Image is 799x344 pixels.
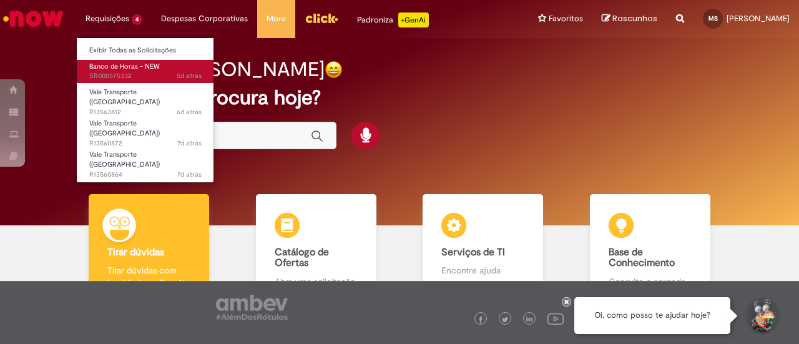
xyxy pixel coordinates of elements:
[89,170,202,180] span: R13560864
[89,119,160,138] span: Vale Transporte ([GEOGRAPHIC_DATA])
[708,14,718,22] span: MS
[66,194,233,302] a: Tirar dúvidas Tirar dúvidas com Lupi Assist e Gen Ai
[107,264,190,289] p: Tirar dúvidas com Lupi Assist e Gen Ai
[161,12,248,25] span: Despesas Corporativas
[177,107,202,117] span: 6d atrás
[478,317,484,323] img: logo_footer_facebook.png
[233,194,400,302] a: Catálogo de Ofertas Abra uma solicitação
[567,194,734,302] a: Base de Conhecimento Consulte e aprenda
[77,148,214,175] a: Aberto R13560864 : Vale Transporte (VT)
[609,275,692,288] p: Consulte e aprenda
[89,62,160,71] span: Banco de Horas - NEW
[89,139,202,149] span: R13560872
[357,12,429,27] div: Padroniza
[267,12,286,25] span: More
[441,264,524,277] p: Encontre ajuda
[325,61,343,79] img: happy-face.png
[86,12,129,25] span: Requisições
[89,150,160,169] span: Vale Transporte ([GEOGRAPHIC_DATA])
[77,86,214,112] a: Aberto R13563812 : Vale Transporte (VT)
[441,246,505,258] b: Serviços de TI
[549,12,583,25] span: Favoritos
[1,6,66,31] img: ServiceNow
[177,170,202,179] time: 23/09/2025 18:22:08
[502,317,508,323] img: logo_footer_twitter.png
[76,37,214,183] ul: Requisições
[177,71,202,81] span: 5d atrás
[727,13,790,24] span: [PERSON_NAME]
[177,107,202,117] time: 24/09/2025 15:54:50
[305,9,338,27] img: click_logo_yellow_360x200.png
[177,139,202,148] time: 23/09/2025 18:25:22
[86,87,713,109] h2: O que você procura hoje?
[132,14,142,25] span: 4
[602,13,657,25] a: Rascunhos
[275,246,329,270] b: Catálogo de Ofertas
[216,295,288,320] img: logo_footer_ambev_rotulo_gray.png
[177,71,202,81] time: 25/09/2025 13:22:42
[526,316,532,323] img: logo_footer_linkedin.png
[547,310,564,327] img: logo_footer_youtube.png
[743,297,780,335] button: Iniciar Conversa de Suporte
[89,107,202,117] span: R13563812
[77,44,214,57] a: Exibir Todas as Solicitações
[89,87,160,107] span: Vale Transporte ([GEOGRAPHIC_DATA])
[275,275,358,288] p: Abra uma solicitação
[89,71,202,81] span: SR000575332
[398,12,429,27] p: +GenAi
[177,139,202,148] span: 7d atrás
[177,170,202,179] span: 7d atrás
[612,12,657,24] span: Rascunhos
[77,60,214,83] a: Aberto SR000575332 : Banco de Horas - NEW
[574,297,730,334] div: Oi, como posso te ajudar hoje?
[77,117,214,144] a: Aberto R13560872 : Vale Transporte (VT)
[107,246,164,258] b: Tirar dúvidas
[399,194,567,302] a: Serviços de TI Encontre ajuda
[609,246,675,270] b: Base de Conhecimento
